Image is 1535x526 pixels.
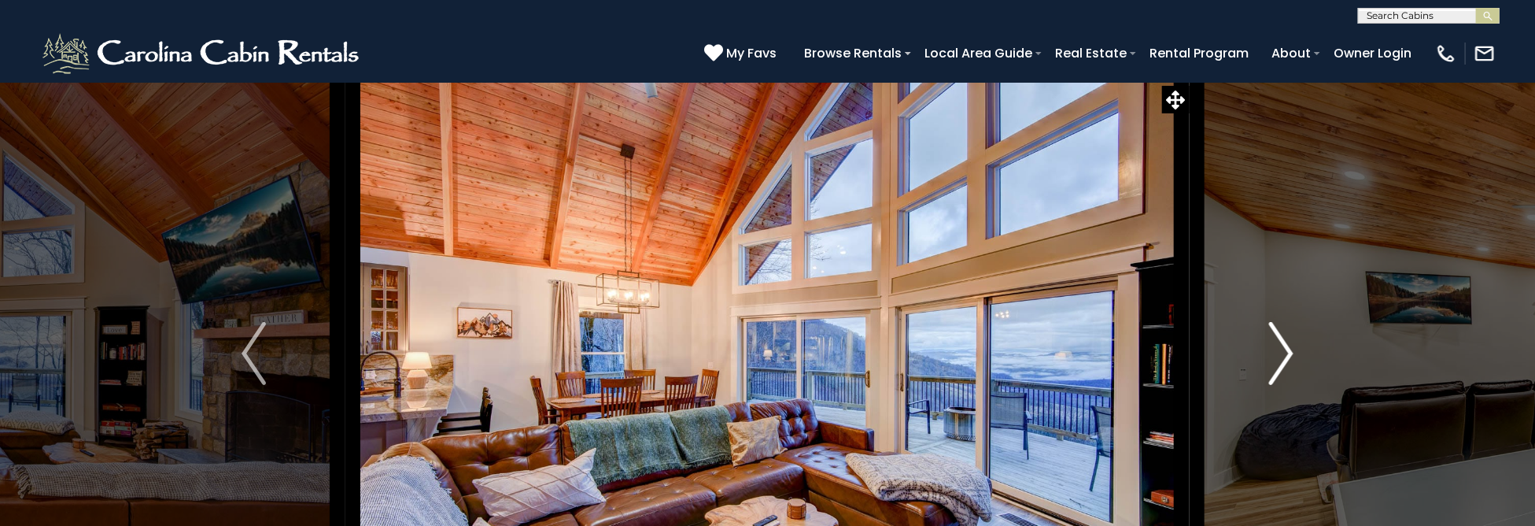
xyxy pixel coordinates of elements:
img: arrow [1269,322,1293,385]
a: Local Area Guide [917,39,1040,67]
img: arrow [242,322,265,385]
span: My Favs [726,43,777,63]
a: Real Estate [1047,39,1135,67]
img: mail-regular-white.png [1474,43,1496,65]
a: Browse Rentals [796,39,910,67]
a: Rental Program [1142,39,1256,67]
a: About [1264,39,1319,67]
a: Owner Login [1326,39,1419,67]
img: phone-regular-white.png [1435,43,1457,65]
a: My Favs [704,43,780,64]
img: White-1-2.png [39,30,366,77]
